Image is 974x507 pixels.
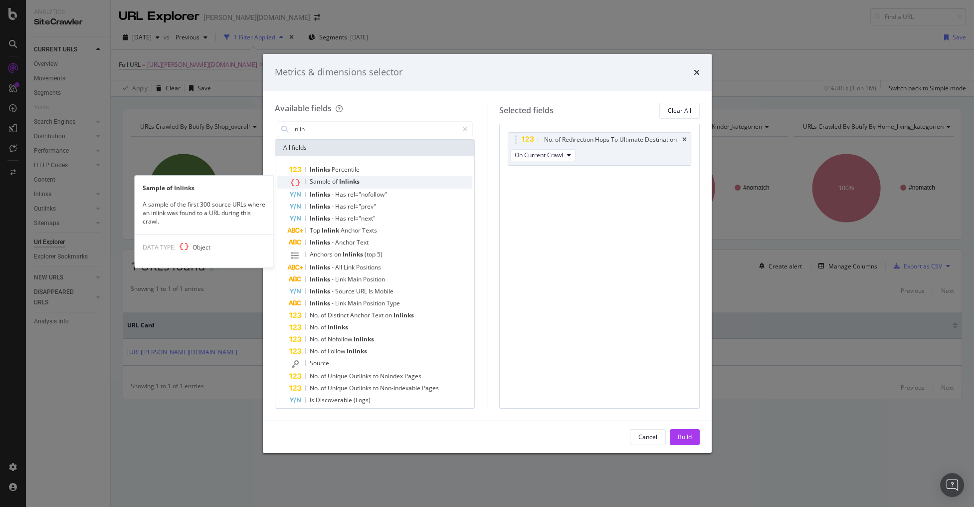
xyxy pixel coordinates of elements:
[354,335,374,343] span: Inlinks
[544,135,677,145] div: No. of Redirection Hops To Ultimate Destination
[510,149,576,161] button: On Current Crawl
[310,311,321,319] span: No.
[310,323,321,331] span: No.
[322,226,341,235] span: Inlink
[377,250,383,258] span: 5)
[335,238,357,247] span: Anchor
[328,311,350,319] span: Distinct
[321,311,328,319] span: of
[515,151,563,159] span: On Current Crawl
[310,165,332,174] span: Inlinks
[328,347,347,355] span: Follow
[335,275,348,283] span: Link
[310,275,332,283] span: Inlinks
[335,190,348,199] span: Has
[375,287,393,295] span: Mobile
[321,323,328,331] span: of
[387,299,400,307] span: Type
[380,384,422,392] span: Non-Indexable
[310,202,332,211] span: Inlinks
[332,202,335,211] span: -
[321,384,328,392] span: of
[668,106,691,115] div: Clear All
[332,275,335,283] span: -
[310,190,332,199] span: Inlinks
[321,347,328,355] span: of
[630,429,666,445] button: Cancel
[275,140,475,156] div: All fields
[335,202,348,211] span: Has
[310,335,321,343] span: No.
[332,177,339,186] span: of
[135,184,273,192] div: Sample of Inlinks
[365,250,377,258] span: (top
[332,299,335,307] span: -
[363,275,385,283] span: Position
[335,299,348,307] span: Link
[310,250,334,258] span: Anchors
[356,287,369,295] span: URL
[659,103,700,119] button: Clear All
[369,287,375,295] span: Is
[354,396,371,404] span: (Logs)
[332,263,335,271] span: -
[373,372,380,380] span: to
[638,433,657,441] div: Cancel
[356,263,381,271] span: Positions
[328,323,348,331] span: Inlinks
[348,299,363,307] span: Main
[508,132,691,166] div: No. of Redirection Hops To Ultimate DestinationtimesOn Current Crawl
[263,54,712,453] div: modal
[310,263,332,271] span: Inlinks
[682,137,687,143] div: times
[310,359,329,367] span: Source
[310,287,332,295] span: Inlinks
[678,433,692,441] div: Build
[332,165,360,174] span: Percentile
[373,384,380,392] span: to
[349,384,373,392] span: Outlinks
[341,226,362,235] span: Anchor
[348,275,363,283] span: Main
[343,250,365,258] span: Inlinks
[275,103,332,114] div: Available fields
[310,177,332,186] span: Sample
[334,250,343,258] span: on
[332,190,335,199] span: -
[292,122,458,137] input: Search by field name
[339,177,360,186] span: Inlinks
[349,372,373,380] span: Outlinks
[422,384,439,392] span: Pages
[310,372,321,380] span: No.
[310,214,332,223] span: Inlinks
[310,396,316,404] span: Is
[316,396,354,404] span: Discoverable
[670,429,700,445] button: Build
[321,335,328,343] span: of
[499,105,554,116] div: Selected fields
[348,202,376,211] span: rel="prev"
[310,347,321,355] span: No.
[332,238,335,247] span: -
[310,384,321,392] span: No.
[332,214,335,223] span: -
[940,473,964,497] div: Open Intercom Messenger
[393,311,414,319] span: Inlinks
[362,226,377,235] span: Texts
[335,287,356,295] span: Source
[310,238,332,247] span: Inlinks
[310,226,322,235] span: Top
[328,372,349,380] span: Unique
[335,263,344,271] span: All
[348,190,387,199] span: rel="nofollow"
[344,263,356,271] span: Link
[328,384,349,392] span: Unique
[372,311,385,319] span: Text
[380,372,404,380] span: Noindex
[135,200,273,226] div: A sample of the first 300 source URLs where an inlink was found to a URL during this crawl.
[404,372,421,380] span: Pages
[335,214,348,223] span: Has
[363,299,387,307] span: Position
[348,214,376,223] span: rel="next"
[357,238,369,247] span: Text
